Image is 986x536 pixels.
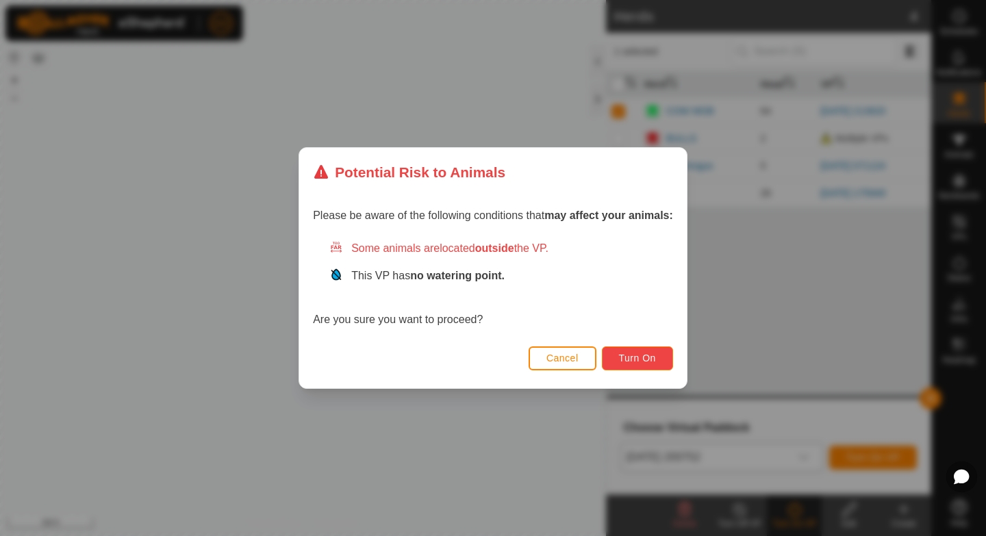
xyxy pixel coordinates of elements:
span: located the VP. [440,242,548,254]
strong: may affect your animals: [544,209,673,221]
span: Turn On [619,353,656,363]
button: Turn On [602,346,673,370]
div: Potential Risk to Animals [313,162,505,183]
span: Cancel [546,353,579,363]
span: This VP has [351,270,505,281]
div: Are you sure you want to proceed? [313,240,673,328]
div: Some animals are [329,240,673,257]
button: Cancel [529,346,596,370]
strong: outside [475,242,514,254]
span: Please be aware of the following conditions that [313,209,673,221]
strong: no watering point. [410,270,505,281]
